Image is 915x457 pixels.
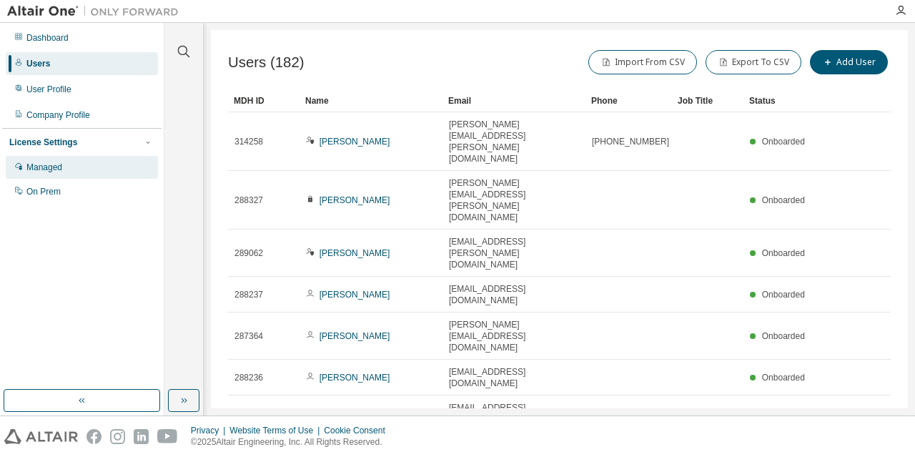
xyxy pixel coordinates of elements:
[26,162,62,173] div: Managed
[810,50,888,74] button: Add User
[320,195,390,205] a: [PERSON_NAME]
[26,58,50,69] div: Users
[229,425,324,436] div: Website Terms of Use
[320,137,390,147] a: [PERSON_NAME]
[191,436,394,448] p: © 2025 Altair Engineering, Inc. All Rights Reserved.
[234,89,294,112] div: MDH ID
[448,89,580,112] div: Email
[9,137,77,148] div: License Settings
[86,429,102,444] img: facebook.svg
[320,331,390,341] a: [PERSON_NAME]
[26,109,90,121] div: Company Profile
[592,136,669,147] span: [PHONE_NUMBER]
[4,429,78,444] img: altair_logo.svg
[7,4,186,19] img: Altair One
[762,195,805,205] span: Onboarded
[449,283,579,306] span: [EMAIL_ADDRESS][DOMAIN_NAME]
[191,425,229,436] div: Privacy
[449,319,579,353] span: [PERSON_NAME][EMAIL_ADDRESS][DOMAIN_NAME]
[26,186,61,197] div: On Prem
[762,290,805,300] span: Onboarded
[305,89,437,112] div: Name
[234,136,263,147] span: 314258
[762,137,805,147] span: Onboarded
[234,195,263,206] span: 288327
[157,429,178,444] img: youtube.svg
[134,429,149,444] img: linkedin.svg
[228,54,305,71] span: Users (182)
[234,247,263,259] span: 289062
[762,373,805,383] span: Onboarded
[678,89,738,112] div: Job Title
[320,373,390,383] a: [PERSON_NAME]
[706,50,801,74] button: Export To CSV
[26,84,71,95] div: User Profile
[320,290,390,300] a: [PERSON_NAME]
[324,425,393,436] div: Cookie Consent
[234,408,263,419] span: 289213
[234,330,263,342] span: 287364
[234,289,263,300] span: 288237
[110,429,125,444] img: instagram.svg
[449,119,579,164] span: [PERSON_NAME][EMAIL_ADDRESS][PERSON_NAME][DOMAIN_NAME]
[591,89,666,112] div: Phone
[762,248,805,258] span: Onboarded
[762,331,805,341] span: Onboarded
[449,402,579,425] span: [EMAIL_ADDRESS][DOMAIN_NAME]
[449,366,579,389] span: [EMAIL_ADDRESS][DOMAIN_NAME]
[449,177,579,223] span: [PERSON_NAME][EMAIL_ADDRESS][PERSON_NAME][DOMAIN_NAME]
[26,32,69,44] div: Dashboard
[234,372,263,383] span: 288236
[320,248,390,258] a: [PERSON_NAME]
[449,236,579,270] span: [EMAIL_ADDRESS][PERSON_NAME][DOMAIN_NAME]
[588,50,697,74] button: Import From CSV
[749,89,809,112] div: Status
